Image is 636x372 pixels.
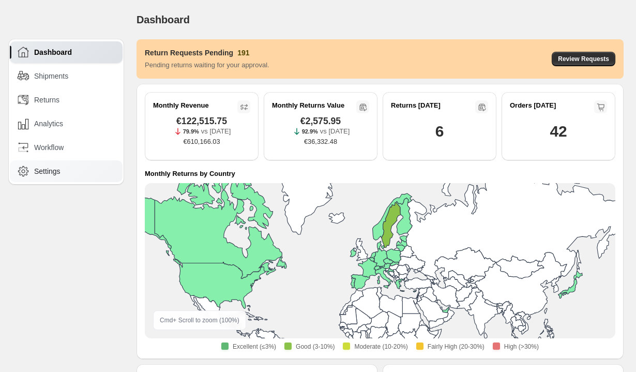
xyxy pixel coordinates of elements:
h1: 42 [550,121,567,142]
span: High (>30%) [504,343,539,351]
span: Dashboard [34,47,72,57]
span: Excellent (≤3%) [233,343,276,351]
span: Fairly High (20-30%) [428,343,484,351]
span: Review Requests [558,55,609,63]
h3: 191 [237,48,249,58]
span: €610,166.03 [183,137,220,147]
span: €122,515.75 [176,116,227,126]
p: vs [DATE] [320,126,350,137]
p: vs [DATE] [201,126,231,137]
span: Good (3-10%) [296,343,335,351]
h2: Monthly Returns Value [272,100,344,111]
span: 79.9% [183,128,199,135]
h4: Monthly Returns by Country [145,169,235,179]
span: Returns [34,95,59,105]
h3: Return Requests Pending [145,48,233,58]
span: 92.9% [302,128,318,135]
h2: Monthly Revenue [153,100,209,111]
h2: Orders [DATE] [510,100,556,111]
span: Workflow [34,142,64,153]
span: Dashboard [137,14,190,25]
div: Cmd + Scroll to zoom ( 100 %) [153,310,246,330]
p: Pending returns waiting for your approval. [145,60,269,70]
span: €2,575.95 [300,116,341,126]
span: Moderate (10-20%) [354,343,407,351]
button: Review Requests [552,52,615,66]
h1: 6 [435,121,444,142]
span: Settings [34,166,60,176]
span: Shipments [34,71,68,81]
h2: Returns [DATE] [391,100,441,111]
span: €36,332.48 [304,137,337,147]
span: Analytics [34,118,63,129]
